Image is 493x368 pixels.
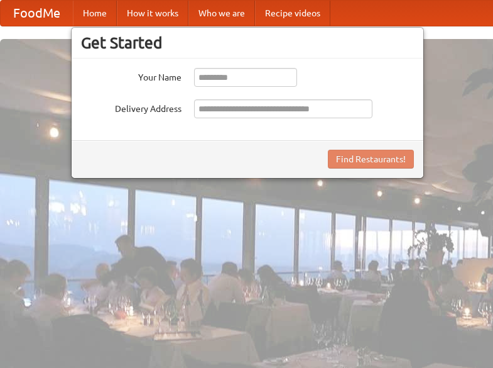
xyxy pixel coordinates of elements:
[328,150,414,169] button: Find Restaurants!
[81,68,181,84] label: Your Name
[1,1,73,26] a: FoodMe
[255,1,330,26] a: Recipe videos
[81,99,181,115] label: Delivery Address
[81,33,414,52] h3: Get Started
[73,1,117,26] a: Home
[188,1,255,26] a: Who we are
[117,1,188,26] a: How it works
